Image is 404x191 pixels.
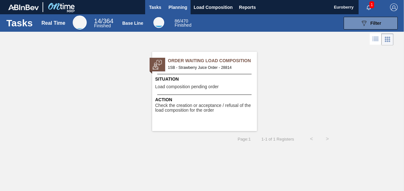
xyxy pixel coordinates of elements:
[155,76,255,82] span: Situation
[168,57,257,64] span: Order Waiting Load Composition
[8,4,39,10] img: TNhmsLtSVTkK8tSr43FrP2fwEKptu5GPRR3wAAAABJRU5ErkJggg==
[304,131,320,147] button: <
[175,18,180,23] span: 86
[175,19,192,27] div: Base Line
[152,60,162,69] img: status
[370,33,381,45] div: List Vision
[344,17,398,30] button: Filter
[260,137,294,142] span: 1 - 1 of 1 Registers
[238,137,251,142] span: Page : 1
[6,19,33,27] h1: Tasks
[370,21,381,26] span: Filter
[155,96,255,103] span: Action
[369,1,374,8] span: 1
[390,3,398,11] img: Logout
[41,20,65,26] div: Real Time
[175,23,192,28] span: Finished
[320,131,335,147] button: >
[155,84,219,89] span: Load composition pending order
[359,3,379,12] button: Notifications
[148,3,162,11] span: Tasks
[73,16,87,30] div: Real Time
[153,17,164,28] div: Base Line
[94,18,113,28] div: Real Time
[175,18,188,23] span: / 470
[169,3,187,11] span: Planning
[94,17,113,24] span: / 364
[94,17,101,24] span: 14
[94,23,111,28] span: Finished
[194,3,233,11] span: Load Composition
[239,3,256,11] span: Reports
[122,21,143,26] div: Base Line
[155,103,255,113] span: Check the creation or acceptance / refusal of the load composition for the order
[168,64,252,71] span: 1SB - Strawberry Juice Order - 28814
[381,33,394,45] div: Card Vision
